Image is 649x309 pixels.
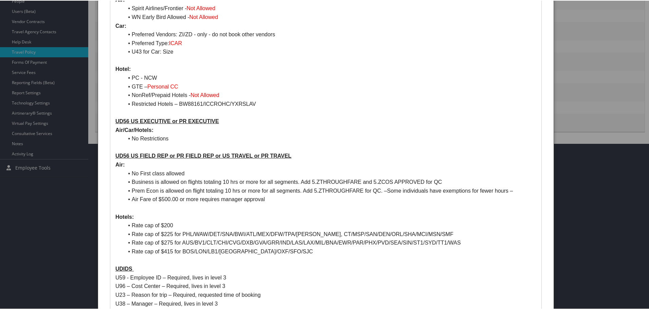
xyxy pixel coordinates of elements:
[124,247,536,255] li: Rate cap of $415 for BOS/LON/LB1/[GEOGRAPHIC_DATA]/OXF/SFO/SJC
[124,99,536,108] li: Restricted Hotels – BW88161/ICCROHC/YXRSLAV
[115,127,153,132] strong: Air/Car/Hotels:
[124,30,536,38] li: Preferred Vendors: ZI/ZD - only - do not book other vendors
[115,22,126,28] strong: Car:
[124,177,536,186] li: Business is allowed on flights totaling 10 hrs or more for all segments. Add 5.ZTHROUGHFARE and 5...
[115,65,131,71] strong: Hotel:
[124,47,536,56] li: U43 for Car: Size
[115,118,219,123] u: UD56 US EXECUTIVE or PR EXECUTIVE
[115,299,536,308] p: U38 – Manager – Required, lives in level 3
[115,213,134,219] strong: Hotels:
[124,38,536,47] li: Preferred Type:
[115,161,125,167] strong: Air:
[115,273,536,282] p: U59 - Employee ID – Required, lives in level 3
[169,40,182,45] span: ICAR
[115,281,536,290] p: U96 – Cost Center – Required, lives in level 3
[187,5,216,11] span: Not Allowed
[147,83,178,89] span: Personal CC
[124,90,536,99] li: NonRef/Prepaid Hotels -
[124,82,536,91] li: GTE –
[124,229,536,238] li: Rate cap of $225 for PHL/WAW/DET/SNA/BWI/ATL/MEX/DFW/TPA/[PERSON_NAME], CT/MSP/SAN/DEN/ORL/SHA/MC...
[124,186,536,195] li: Prem Econ is allowed on flight totaling 10 hrs or more for all segments. Add 5.ZTHROUGHFARE for Q...
[124,3,536,12] li: Spirit Airlines/Frontier -
[115,152,292,158] u: UD56 US FIELD REP or PR FIELD REP or US TRAVEL or PR TRAVEL
[124,238,536,247] li: Rate cap of $275 for AUS/BV1/CLT/CHI/CVG/DXB/GVA/GRR/IND/LAS/LAX/MIL/BNA/EWR/PAR/PHX/PVD/SEA/SIN/...
[124,220,536,229] li: Rate cap of $200
[124,134,536,142] li: No Restrictions
[190,92,219,97] span: Not Allowed
[124,169,536,177] li: No First class allowed
[115,290,536,299] p: U23 – Reason for trip – Required, requested time of booking
[115,265,132,271] u: UDIDS
[124,194,536,203] li: Air Fare of $500.00 or more requires manager approval
[124,12,536,21] li: WN Early Bird Allowed -
[189,14,218,19] span: Not Allowed
[124,73,536,82] li: PC - NCW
